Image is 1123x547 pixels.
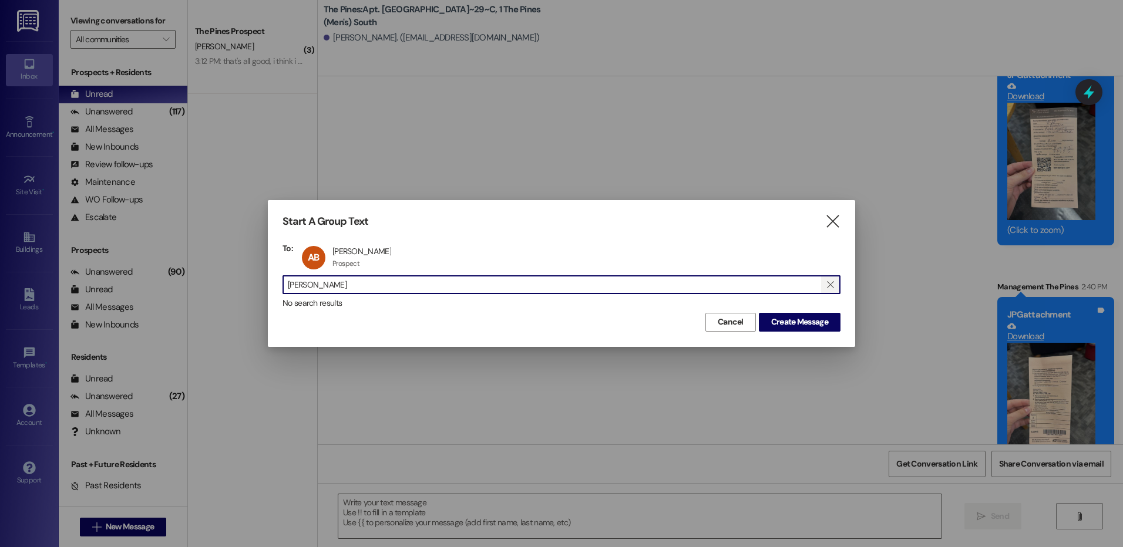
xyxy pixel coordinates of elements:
button: Create Message [759,313,840,332]
i:  [825,215,840,228]
span: Cancel [718,316,744,328]
h3: To: [283,243,293,254]
div: [PERSON_NAME] [332,246,391,256]
button: Cancel [705,313,756,332]
div: Prospect [332,259,359,268]
input: Search for any contact or apartment [288,276,821,293]
span: AB [308,251,319,264]
span: Create Message [771,316,828,328]
h3: Start A Group Text [283,215,368,228]
button: Clear text [821,276,840,293]
i:  [827,280,833,289]
div: No search results [283,297,840,309]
